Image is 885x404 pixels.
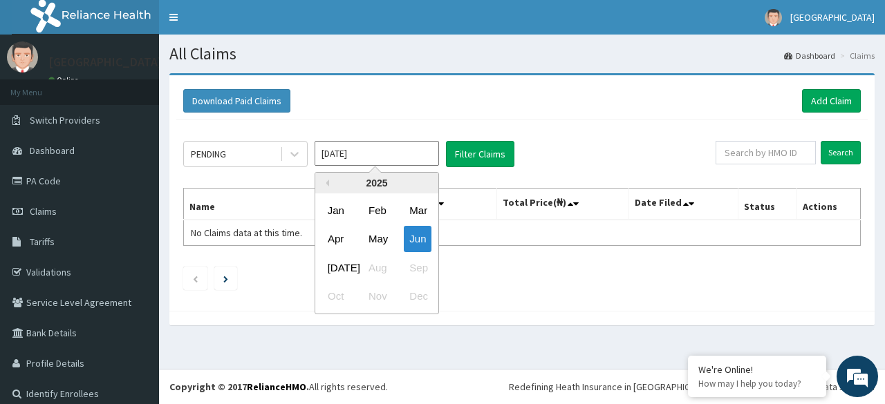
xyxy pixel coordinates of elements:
[7,41,38,73] img: User Image
[509,380,875,394] div: Redefining Heath Insurance in [GEOGRAPHIC_DATA] using Telemedicine and Data Science!
[48,56,162,68] p: [GEOGRAPHIC_DATA]
[30,235,55,248] span: Tariffs
[191,227,302,239] span: No Claims data at this time.
[322,180,329,186] button: Previous Year
[404,198,431,223] div: Choose March 2025
[223,272,228,285] a: Next page
[184,189,355,220] th: Name
[716,141,816,164] input: Search by HMO ID
[48,75,82,85] a: Online
[183,89,290,113] button: Download Paid Claims
[821,141,861,164] input: Search
[322,255,350,280] div: Choose July 2025
[30,205,57,218] span: Claims
[247,381,306,393] a: RelianceHMO
[322,227,350,252] div: Choose April 2025
[790,11,875,23] span: [GEOGRAPHIC_DATA]
[363,198,391,223] div: Choose February 2025
[446,141,514,167] button: Filter Claims
[802,89,861,113] a: Add Claim
[315,196,438,311] div: month 2025-06
[315,173,438,193] div: 2025
[159,369,885,404] footer: All rights reserved.
[496,189,628,220] th: Total Price(₦)
[796,189,860,220] th: Actions
[698,363,816,376] div: We're Online!
[30,144,75,157] span: Dashboard
[698,378,816,389] p: How may I help you today?
[363,227,391,252] div: Choose May 2025
[837,50,875,61] li: Claims
[738,189,796,220] th: Status
[628,189,738,220] th: Date Filed
[784,50,835,61] a: Dashboard
[169,45,875,63] h1: All Claims
[169,381,309,393] strong: Copyright © 2017 .
[765,9,782,26] img: User Image
[191,147,226,161] div: PENDING
[192,272,198,285] a: Previous page
[322,198,350,223] div: Choose January 2025
[404,227,431,252] div: Choose June 2025
[315,141,439,166] input: Select Month and Year
[30,114,100,126] span: Switch Providers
